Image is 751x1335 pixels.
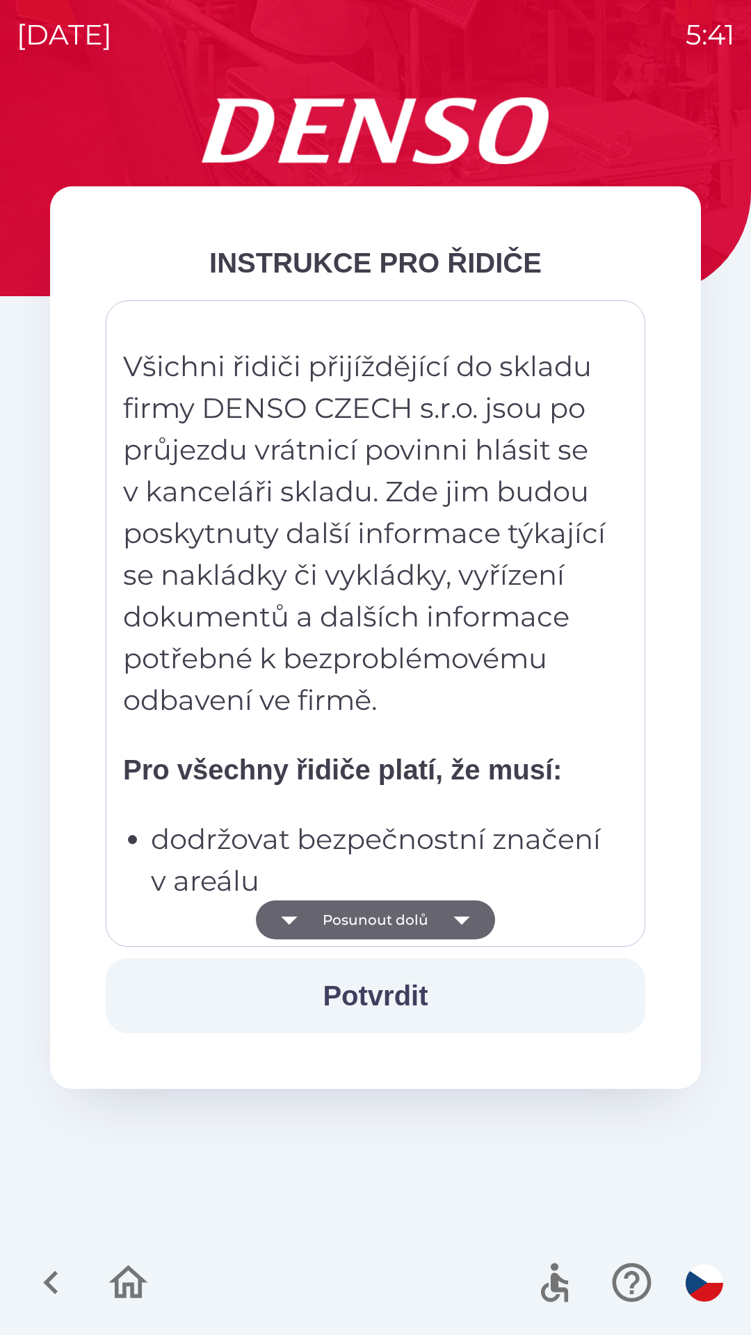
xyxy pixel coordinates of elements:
[151,818,608,902] p: dodržovat bezpečnostní značení v areálu
[686,1264,723,1302] img: cs flag
[123,754,562,785] strong: Pro všechny řidiče platí, že musí:
[50,97,701,164] img: Logo
[106,242,645,284] div: INSTRUKCE PRO ŘIDIČE
[256,900,495,939] button: Posunout dolů
[17,14,112,56] p: [DATE]
[686,14,734,56] p: 5:41
[106,958,645,1033] button: Potvrdit
[123,346,608,721] p: Všichni řidiči přijíždějící do skladu firmy DENSO CZECH s.r.o. jsou po průjezdu vrátnicí povinni ...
